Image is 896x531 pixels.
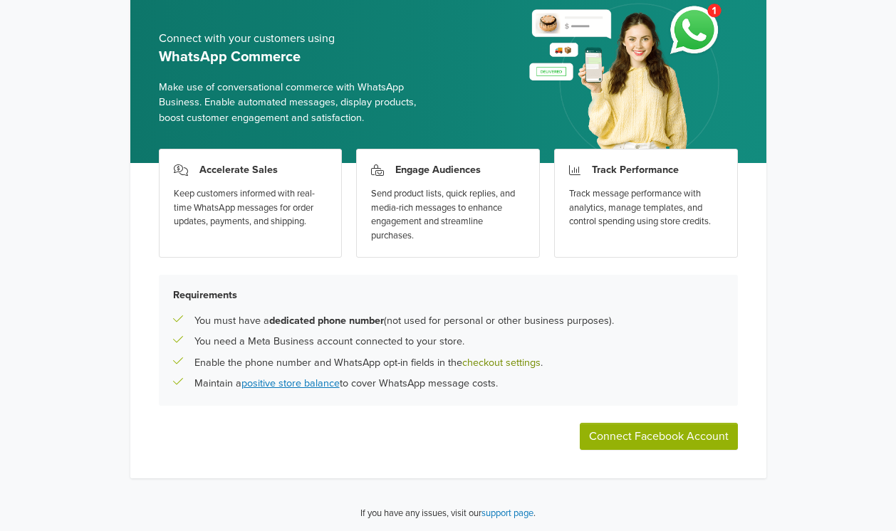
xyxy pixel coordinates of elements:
p: If you have any issues, visit our . [360,507,536,521]
p: You need a Meta Business account connected to your store. [194,334,464,349]
h5: Connect with your customers using [159,32,437,46]
b: dedicated phone number [269,315,384,327]
h3: Track Performance [592,164,679,176]
h3: Engage Audiences [395,164,481,176]
div: Keep customers informed with real-time WhatsApp messages for order updates, payments, and shipping. [174,187,328,229]
a: support page [481,508,533,519]
div: Send product lists, quick replies, and media-rich messages to enhance engagement and streamline p... [371,187,525,243]
button: Connect Facebook Account [580,423,738,450]
a: positive store balance [241,377,340,389]
h5: WhatsApp Commerce [159,48,437,65]
h3: Accelerate Sales [199,164,278,176]
span: Make use of conversational commerce with WhatsApp Business. Enable automated messages, display pr... [159,80,437,126]
h5: Requirements [173,289,724,301]
a: checkout settings [462,357,541,369]
p: Maintain a to cover WhatsApp message costs. [194,376,498,391]
div: Track message performance with analytics, manage templates, and control spending using store cred... [569,187,723,229]
p: Enable the phone number and WhatsApp opt-in fields in the . [194,355,543,371]
p: You must have a (not used for personal or other business purposes). [194,313,614,329]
